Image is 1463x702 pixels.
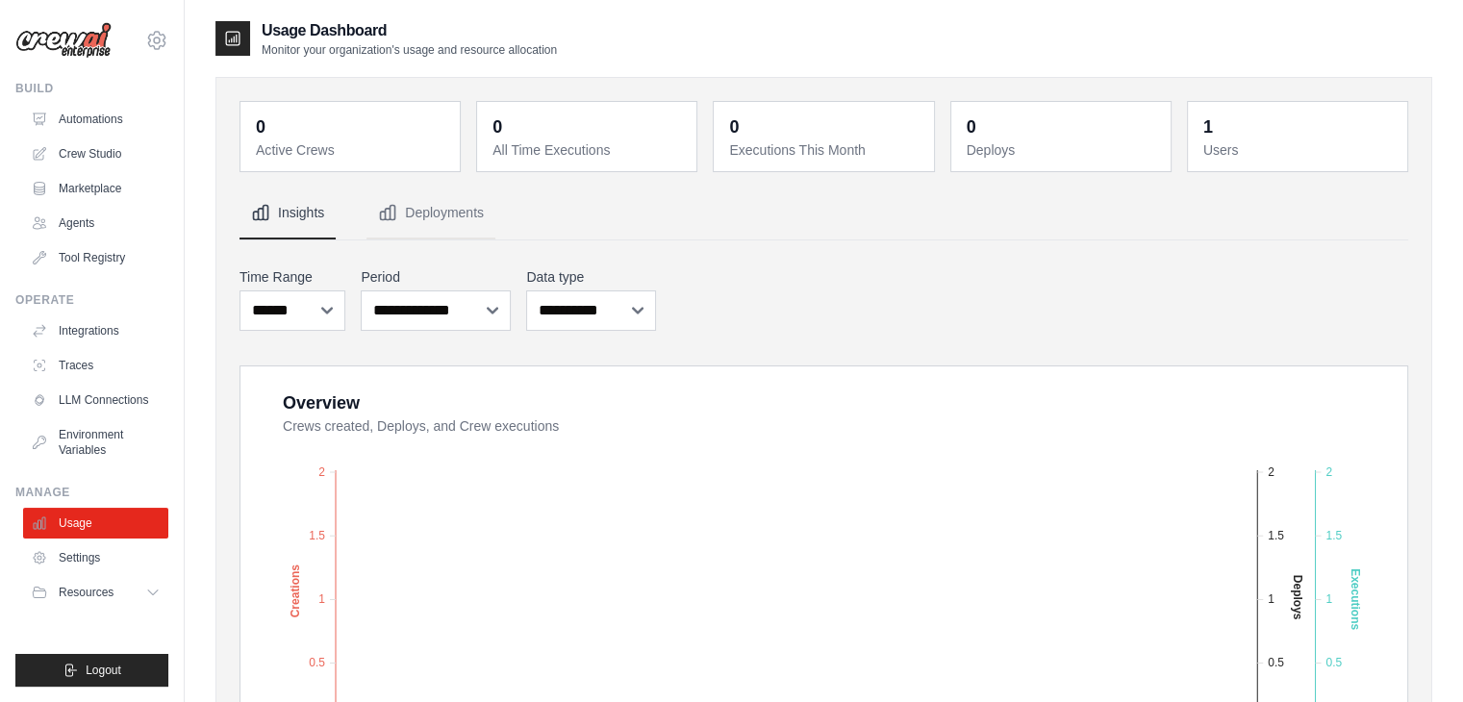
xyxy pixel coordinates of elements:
tspan: 1.5 [1268,528,1284,541]
button: Resources [23,577,168,608]
a: Environment Variables [23,419,168,465]
a: Crew Studio [23,138,168,169]
tspan: 0.5 [309,656,325,669]
text: Executions [1349,568,1362,630]
a: Integrations [23,315,168,346]
text: Deploys [1291,574,1304,619]
tspan: 2 [1268,464,1274,478]
a: LLM Connections [23,385,168,415]
dt: Executions This Month [729,140,921,160]
a: Settings [23,542,168,573]
dt: Deploys [967,140,1159,160]
tspan: 2 [318,464,325,478]
tspan: 1 [318,592,325,606]
div: 1 [1203,113,1213,140]
div: 0 [729,113,739,140]
label: Time Range [240,267,345,287]
span: Logout [86,663,121,678]
p: Monitor your organization's usage and resource allocation [262,42,557,58]
tspan: 1 [1268,592,1274,606]
tspan: 1.5 [309,528,325,541]
a: Marketplace [23,173,168,204]
button: Logout [15,654,168,687]
dt: Active Crews [256,140,448,160]
dt: Users [1203,140,1396,160]
span: Resources [59,585,114,600]
button: Insights [240,188,336,239]
tspan: 0.5 [1325,656,1342,669]
tspan: 1.5 [1325,528,1342,541]
a: Agents [23,208,168,238]
tspan: 0.5 [1268,656,1284,669]
div: Manage [15,485,168,500]
a: Tool Registry [23,242,168,273]
label: Data type [526,267,655,287]
img: Logo [15,22,112,59]
div: 0 [967,113,976,140]
div: Build [15,81,168,96]
tspan: 1 [1325,592,1332,606]
div: 0 [256,113,265,140]
nav: Tabs [240,188,1408,239]
dt: All Time Executions [492,140,685,160]
div: Operate [15,292,168,308]
div: Overview [283,389,360,416]
div: 0 [492,113,502,140]
a: Traces [23,350,168,381]
dt: Crews created, Deploys, and Crew executions [283,416,1384,436]
label: Period [361,267,511,287]
a: Automations [23,104,168,135]
button: Deployments [366,188,495,239]
a: Usage [23,508,168,539]
text: Creations [289,564,302,617]
tspan: 2 [1325,464,1332,478]
h2: Usage Dashboard [262,19,557,42]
